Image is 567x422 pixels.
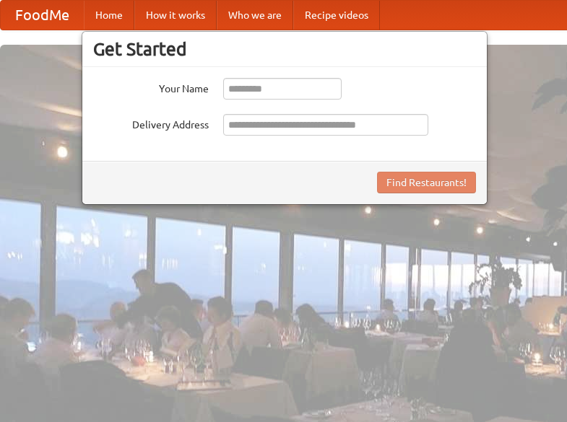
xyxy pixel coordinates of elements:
[93,38,476,60] h3: Get Started
[93,114,209,132] label: Delivery Address
[293,1,380,30] a: Recipe videos
[84,1,134,30] a: Home
[93,78,209,96] label: Your Name
[1,1,84,30] a: FoodMe
[217,1,293,30] a: Who we are
[377,172,476,193] button: Find Restaurants!
[134,1,217,30] a: How it works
